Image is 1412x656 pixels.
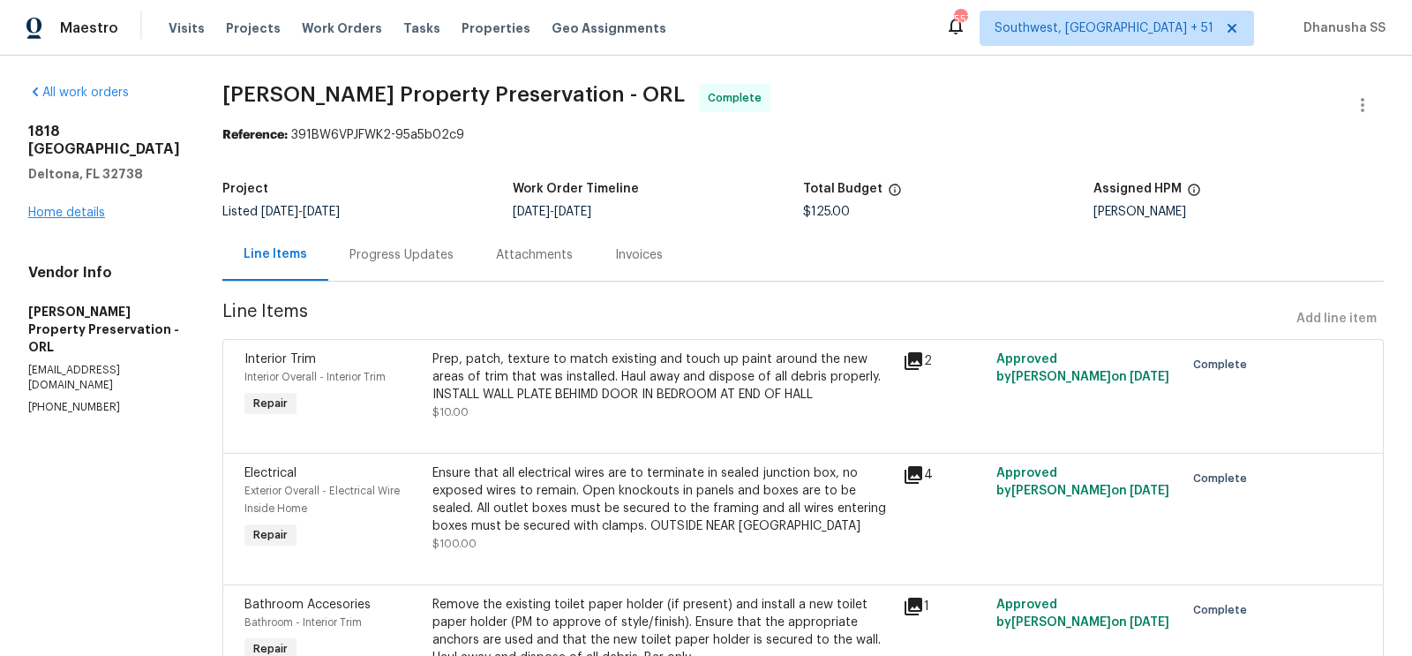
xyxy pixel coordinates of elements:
div: Prep, patch, texture to match existing and touch up paint around the new areas of trim that was i... [432,351,892,403]
div: 2 [903,351,986,372]
span: Tasks [403,22,440,34]
a: Home details [28,207,105,219]
span: Bathroom Accesories [244,599,371,611]
span: $100.00 [432,539,477,549]
div: Attachments [496,246,573,264]
span: Repair [246,526,295,544]
div: Invoices [615,246,663,264]
span: Listed [222,206,340,218]
h2: 1818 [GEOGRAPHIC_DATA] [28,123,180,158]
span: $125.00 [803,206,850,218]
span: - [261,206,340,218]
span: Repair [246,395,295,412]
h5: Work Order Timeline [513,183,639,195]
p: [EMAIL_ADDRESS][DOMAIN_NAME] [28,363,180,393]
span: Interior Overall - Interior Trim [244,372,386,382]
span: Line Items [222,303,1289,336]
span: Approved by [PERSON_NAME] on [996,599,1169,629]
span: Approved by [PERSON_NAME] on [996,467,1169,497]
span: [DATE] [261,206,298,218]
h5: Deltona, FL 32738 [28,165,180,183]
div: Line Items [244,245,307,263]
span: Bathroom - Interior Trim [244,617,362,628]
span: The hpm assigned to this work order. [1187,183,1201,206]
span: Complete [1193,601,1254,619]
span: Properties [462,19,530,37]
a: All work orders [28,87,129,99]
span: Dhanusha SS [1296,19,1386,37]
span: [DATE] [1130,485,1169,497]
div: 4 [903,464,986,486]
h5: [PERSON_NAME] Property Preservation - ORL [28,303,180,356]
div: 1 [903,596,986,617]
span: [DATE] [554,206,591,218]
span: Complete [1193,356,1254,373]
span: Southwest, [GEOGRAPHIC_DATA] + 51 [995,19,1213,37]
span: Approved by [PERSON_NAME] on [996,353,1169,383]
p: [PHONE_NUMBER] [28,400,180,415]
span: $10.00 [432,407,469,418]
span: The total cost of line items that have been proposed by Opendoor. This sum includes line items th... [888,183,902,206]
span: Exterior Overall - Electrical Wire Inside Home [244,486,400,514]
div: Progress Updates [349,246,454,264]
b: Reference: [222,129,288,141]
h5: Total Budget [803,183,882,195]
span: Visits [169,19,205,37]
span: Work Orders [302,19,382,37]
span: [DATE] [1130,616,1169,629]
div: [PERSON_NAME] [1093,206,1384,218]
div: Ensure that all electrical wires are to terminate in sealed junction box, no exposed wires to rem... [432,464,892,535]
span: Geo Assignments [552,19,666,37]
div: 391BW6VPJFWK2-95a5b02c9 [222,126,1384,144]
div: 557 [954,11,966,28]
span: Projects [226,19,281,37]
span: Interior Trim [244,353,316,366]
span: [DATE] [303,206,340,218]
span: Complete [708,89,769,107]
span: [DATE] [513,206,550,218]
h5: Project [222,183,268,195]
span: [DATE] [1130,371,1169,383]
span: Maestro [60,19,118,37]
span: Complete [1193,470,1254,487]
h5: Assigned HPM [1093,183,1182,195]
h4: Vendor Info [28,264,180,282]
span: [PERSON_NAME] Property Preservation - ORL [222,84,685,105]
span: - [513,206,591,218]
span: Electrical [244,467,297,479]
